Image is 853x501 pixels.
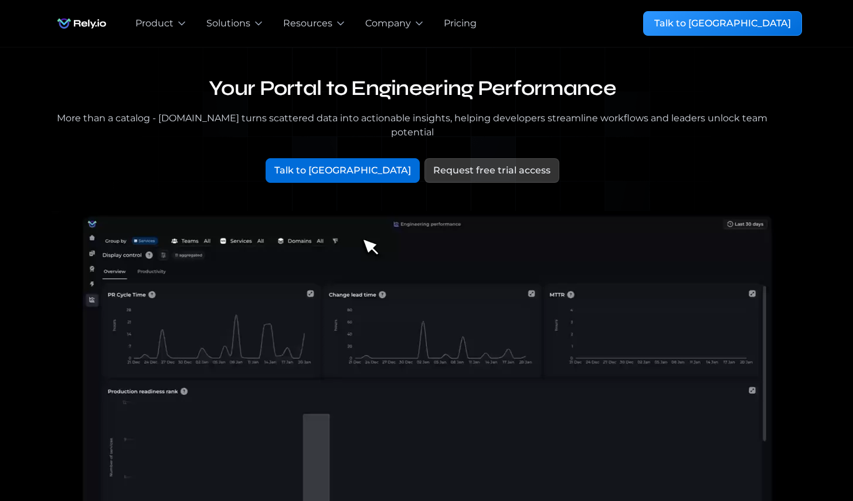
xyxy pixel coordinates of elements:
div: Product [135,16,174,30]
a: Talk to [GEOGRAPHIC_DATA] [643,11,802,36]
a: Request free trial access [424,158,559,183]
div: Resources [283,16,332,30]
h1: Your Portal to Engineering Performance [52,76,774,102]
a: Pricing [444,16,477,30]
div: Solutions [206,16,250,30]
div: Talk to [GEOGRAPHIC_DATA] [274,163,411,178]
div: More than a catalog - [DOMAIN_NAME] turns scattered data into actionable insights, helping develo... [52,111,774,139]
div: Company [365,16,411,30]
a: Talk to [GEOGRAPHIC_DATA] [266,158,420,183]
div: Request free trial access [433,163,550,178]
img: Rely.io logo [52,12,112,35]
div: Talk to [GEOGRAPHIC_DATA] [654,16,791,30]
